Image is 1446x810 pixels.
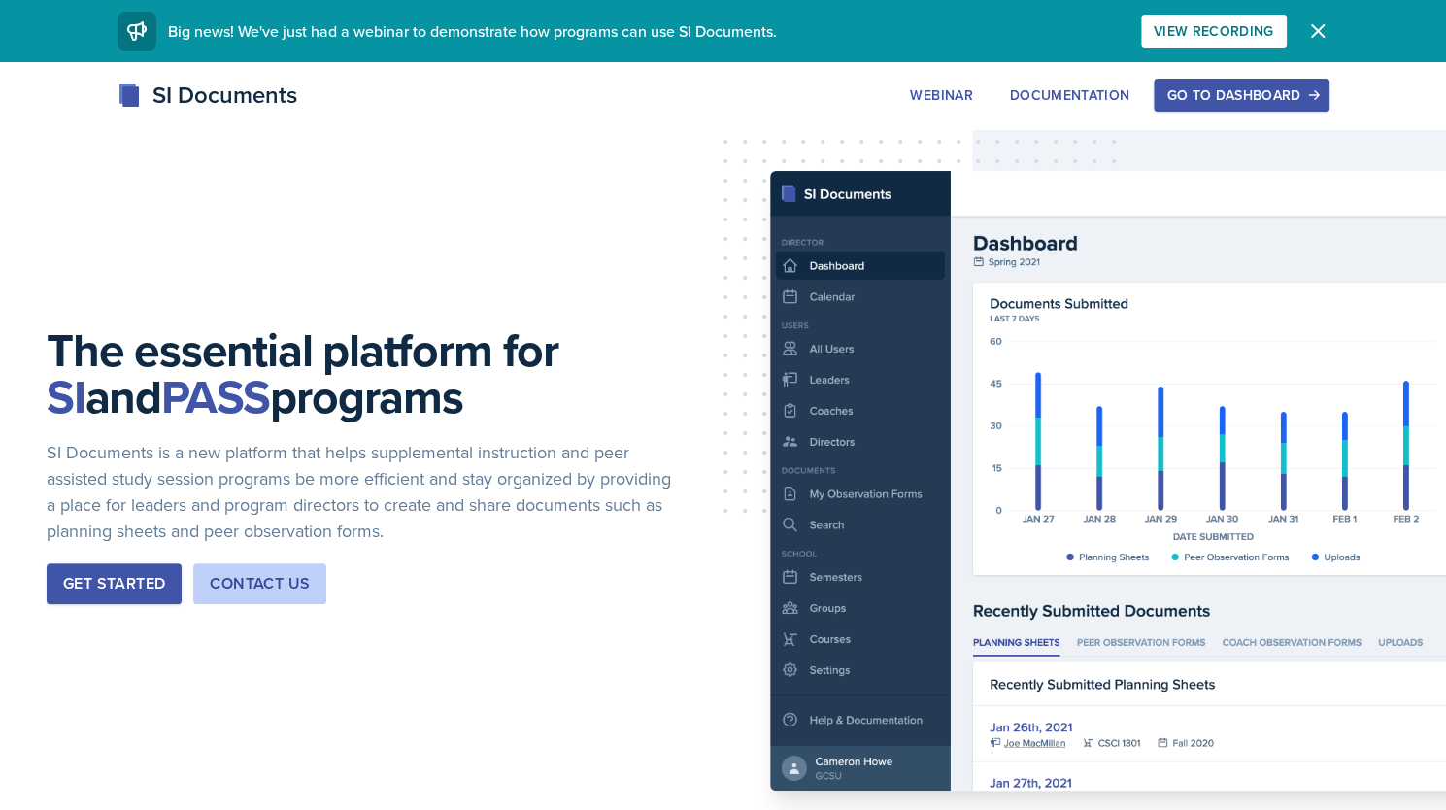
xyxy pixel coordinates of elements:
div: Go to Dashboard [1166,87,1316,103]
button: Go to Dashboard [1154,79,1328,112]
div: Get Started [63,572,165,595]
div: Documentation [1010,87,1130,103]
button: Contact Us [193,563,326,604]
button: View Recording [1141,15,1287,48]
button: Webinar [897,79,985,112]
div: Webinar [910,87,972,103]
button: Documentation [997,79,1143,112]
button: Get Started [47,563,182,604]
div: Contact Us [210,572,310,595]
div: View Recording [1154,23,1274,39]
span: Big news! We've just had a webinar to demonstrate how programs can use SI Documents. [168,20,777,42]
div: SI Documents [118,78,297,113]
